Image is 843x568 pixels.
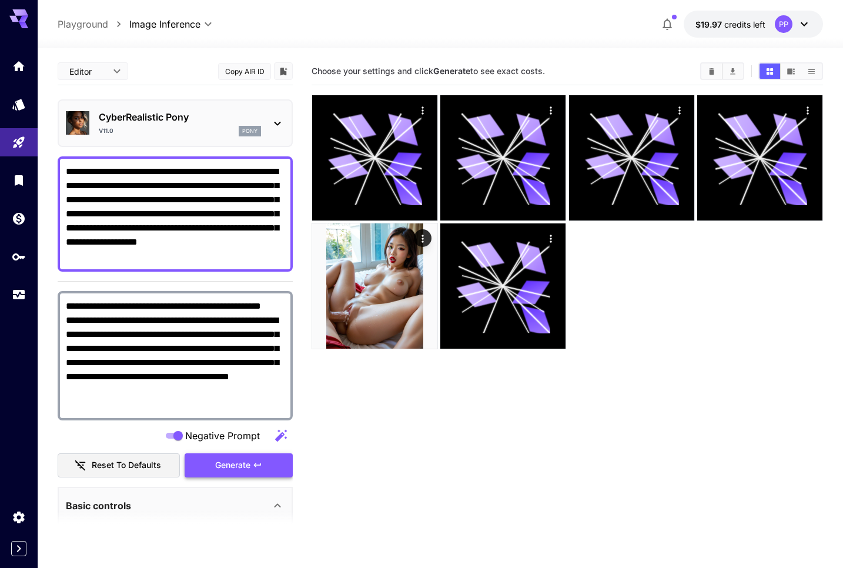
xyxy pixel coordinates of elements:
div: Models [12,97,26,112]
b: Generate [433,66,470,76]
p: pony [242,127,257,135]
button: Show images in grid view [760,64,780,79]
button: Copy AIR ID [218,63,271,80]
div: CyberRealistic Ponyv11.0pony [66,105,285,141]
button: Generate [185,453,293,477]
button: Add to library [278,64,289,78]
div: Clear ImagesDownload All [700,62,744,80]
div: Actions [542,229,560,247]
p: v11.0 [99,126,113,135]
nav: breadcrumb [58,17,129,31]
span: Editor [69,65,106,78]
div: Wallet [12,211,26,226]
button: Show images in list view [801,64,822,79]
p: Basic controls [66,499,131,513]
div: Usage [12,288,26,302]
span: credits left [724,19,765,29]
button: Show images in video view [781,64,801,79]
div: Actions [799,101,817,119]
div: Actions [542,101,560,119]
div: Playground [12,135,26,150]
div: Actions [414,101,431,119]
div: API Keys [12,249,26,264]
div: Actions [414,229,431,247]
span: Generate [215,458,250,473]
button: Clear Images [701,64,722,79]
div: Settings [12,510,26,524]
img: 2Q== [312,223,437,349]
button: Expand sidebar [11,541,26,556]
span: Negative Prompt [185,429,260,443]
a: Playground [58,17,108,31]
p: CyberRealistic Pony [99,110,261,124]
span: Image Inference [129,17,200,31]
div: PP [775,15,792,33]
button: $19.971PP [684,11,823,38]
span: Choose your settings and click to see exact costs. [312,66,545,76]
div: Library [12,173,26,188]
div: Basic controls [66,492,285,520]
div: Actions [671,101,688,119]
span: $19.97 [695,19,724,29]
div: $19.971 [695,18,765,31]
div: Show images in grid viewShow images in video viewShow images in list view [758,62,823,80]
div: Home [12,59,26,73]
button: Reset to defaults [58,453,180,477]
button: Download All [722,64,743,79]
